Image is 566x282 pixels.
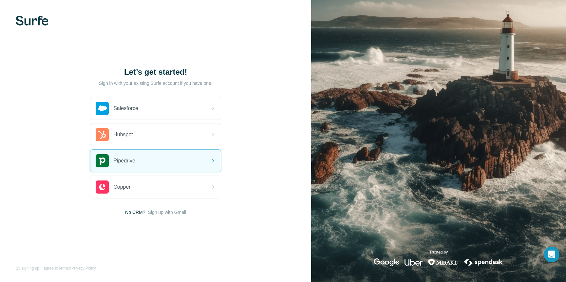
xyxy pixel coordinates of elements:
[96,180,109,194] img: copper's logo
[58,266,69,271] a: Terms
[429,249,448,255] p: Trusted by
[405,258,423,266] img: uber's logo
[374,258,399,266] img: google's logo
[125,209,145,216] span: No CRM?
[463,258,504,266] img: spendesk's logo
[148,209,186,216] button: Sign up with Gmail
[113,131,133,139] span: Hubspot
[113,104,138,112] span: Salesforce
[90,67,221,77] h1: Let’s get started!
[16,265,96,271] span: By signing up, I agree to &
[113,183,130,191] span: Copper
[96,154,109,167] img: pipedrive's logo
[113,157,135,165] span: Pipedrive
[96,102,109,115] img: salesforce's logo
[96,128,109,141] img: hubspot's logo
[428,258,458,266] img: mirakl's logo
[71,266,96,271] a: Privacy Policy
[16,16,48,26] img: Surfe's logo
[544,247,559,262] div: Ouvrir le Messenger Intercom
[99,80,213,86] p: Sign in with your existing Surfe account if you have one.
